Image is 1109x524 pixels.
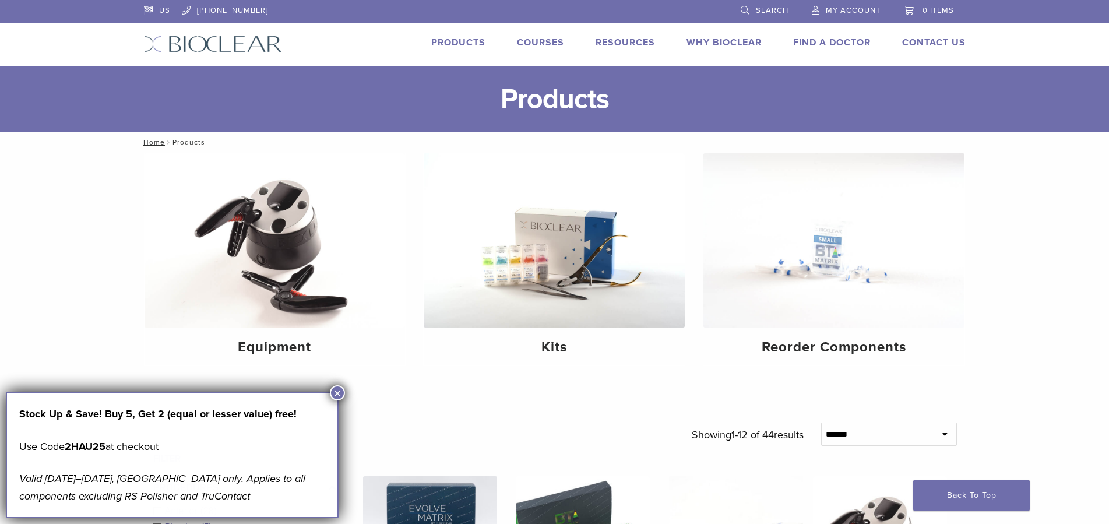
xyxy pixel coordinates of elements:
[923,6,954,15] span: 0 items
[144,36,282,52] img: Bioclear
[165,139,172,145] span: /
[703,153,964,328] img: Reorder Components
[913,480,1030,511] a: Back To Top
[793,37,871,48] a: Find A Doctor
[135,132,974,153] nav: Products
[19,472,305,502] em: Valid [DATE]–[DATE], [GEOGRAPHIC_DATA] only. Applies to all components excluding RS Polisher and ...
[517,37,564,48] a: Courses
[826,6,881,15] span: My Account
[145,153,406,328] img: Equipment
[713,337,955,358] h4: Reorder Components
[19,407,297,420] strong: Stock Up & Save! Buy 5, Get 2 (equal or lesser value) free!
[65,440,105,453] strong: 2HAU25
[692,423,804,447] p: Showing results
[330,385,345,400] button: Close
[424,153,685,365] a: Kits
[596,37,655,48] a: Resources
[731,428,774,441] span: 1-12 of 44
[433,337,675,358] h4: Kits
[140,138,165,146] a: Home
[431,37,485,48] a: Products
[145,153,406,365] a: Equipment
[686,37,762,48] a: Why Bioclear
[756,6,788,15] span: Search
[703,153,964,365] a: Reorder Components
[154,337,396,358] h4: Equipment
[19,438,325,455] p: Use Code at checkout
[902,37,966,48] a: Contact Us
[424,153,685,328] img: Kits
